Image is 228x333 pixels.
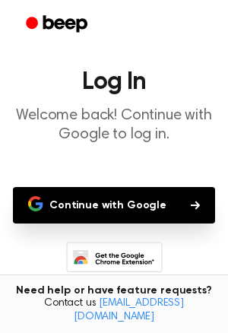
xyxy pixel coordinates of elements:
[15,10,101,40] a: Beep
[12,106,216,144] p: Welcome back! Continue with Google to log in.
[13,187,215,224] button: Continue with Google
[74,298,184,322] a: [EMAIL_ADDRESS][DOMAIN_NAME]
[9,297,219,324] span: Contact us
[12,70,216,94] h1: Log In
